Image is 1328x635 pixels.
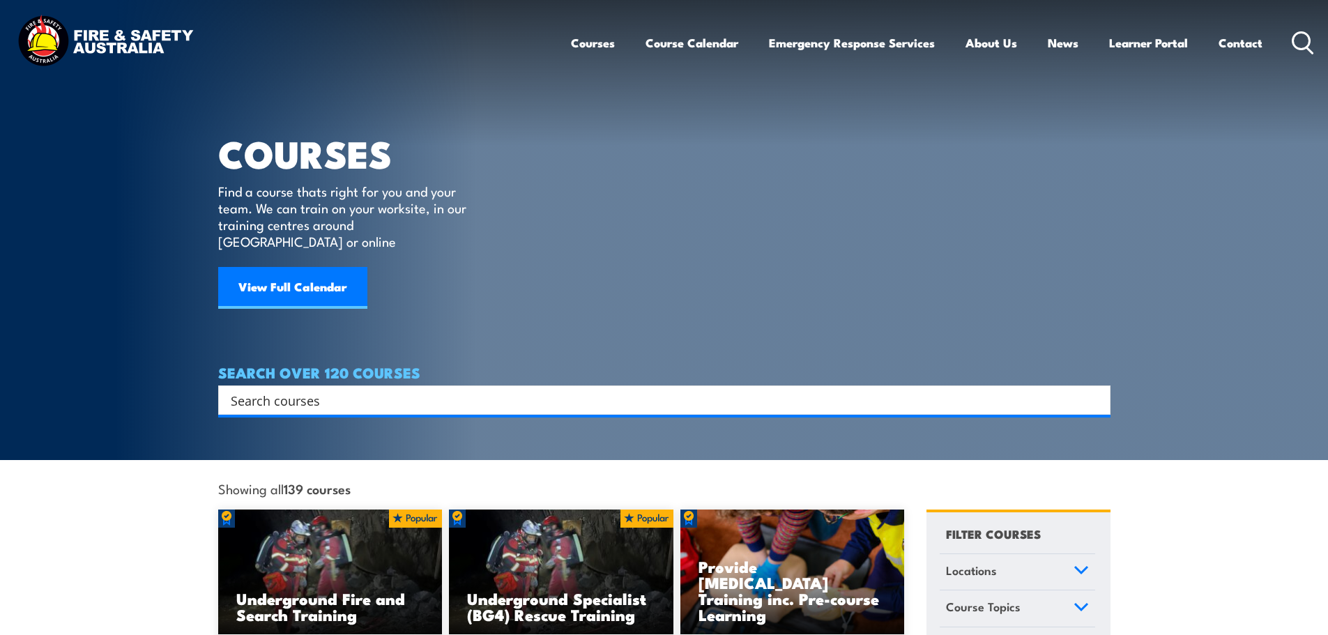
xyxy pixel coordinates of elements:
img: Underground mine rescue [449,510,673,635]
a: Courses [571,24,615,61]
a: News [1048,24,1078,61]
h3: Underground Fire and Search Training [236,590,425,622]
form: Search form [234,390,1083,410]
img: Underground mine rescue [218,510,443,635]
span: Locations [946,561,997,580]
a: Locations [940,554,1095,590]
span: Course Topics [946,597,1021,616]
a: Course Topics [940,590,1095,627]
span: Showing all [218,481,351,496]
strong: 139 courses [284,479,351,498]
button: Search magnifier button [1086,390,1106,410]
a: About Us [966,24,1017,61]
h4: FILTER COURSES [946,524,1041,543]
h3: Underground Specialist (BG4) Rescue Training [467,590,655,622]
a: Contact [1219,24,1262,61]
h3: Provide [MEDICAL_DATA] Training inc. Pre-course Learning [699,558,887,622]
h1: COURSES [218,137,487,169]
a: View Full Calendar [218,267,367,309]
img: Low Voltage Rescue and Provide CPR [680,510,905,635]
a: Provide [MEDICAL_DATA] Training inc. Pre-course Learning [680,510,905,635]
a: Underground Fire and Search Training [218,510,443,635]
a: Learner Portal [1109,24,1188,61]
input: Search input [231,390,1080,411]
a: Underground Specialist (BG4) Rescue Training [449,510,673,635]
h4: SEARCH OVER 120 COURSES [218,365,1111,380]
a: Course Calendar [646,24,738,61]
a: Emergency Response Services [769,24,935,61]
p: Find a course thats right for you and your team. We can train on your worksite, in our training c... [218,183,473,250]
